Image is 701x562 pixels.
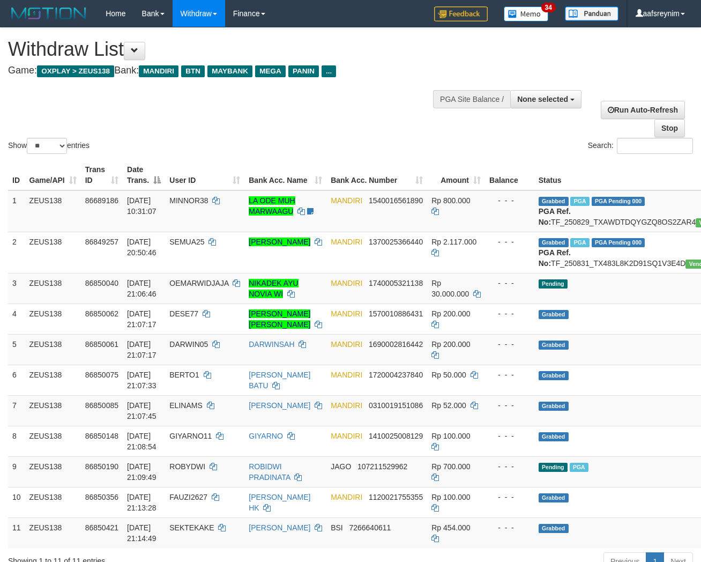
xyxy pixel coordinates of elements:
td: ZEUS138 [25,232,81,273]
span: DESE77 [169,309,198,318]
div: PGA Site Balance / [433,90,510,108]
span: MANDIRI [331,340,362,349]
span: Marked by aafkaynarin [570,197,589,206]
th: Game/API: activate to sort column ascending [25,160,81,190]
span: GIYARNO11 [169,432,212,440]
span: ... [322,65,336,77]
a: [PERSON_NAME] [249,238,310,246]
span: OEMARWIDJAJA [169,279,228,287]
td: ZEUS138 [25,365,81,395]
span: Marked by aafsolysreylen [570,463,588,472]
span: Grabbed [539,197,569,206]
span: MINNOR38 [169,196,208,205]
td: ZEUS138 [25,426,81,456]
span: MANDIRI [331,309,362,318]
span: Rp 100.000 [431,432,470,440]
a: DARWINSAH [249,340,294,349]
div: - - - [489,195,530,206]
div: - - - [489,278,530,289]
span: Copy 1370025366440 to clipboard [369,238,423,246]
h4: Game: Bank: [8,65,457,76]
span: BSI [331,523,343,532]
th: Bank Acc. Name: activate to sort column ascending [244,160,326,190]
b: PGA Ref. No: [539,248,571,268]
a: LA ODE MUH MARWAAGU [249,196,295,216]
td: ZEUS138 [25,487,81,517]
span: MANDIRI [139,65,178,77]
span: [DATE] 21:07:17 [127,340,156,359]
span: Grabbed [539,493,569,502]
span: 86850040 [85,279,118,287]
div: - - - [489,461,530,472]
td: 2 [8,232,25,273]
span: Copy 107211529962 to clipboard [357,462,407,471]
span: Grabbed [539,238,569,247]
span: 86850190 [85,462,118,471]
td: 10 [8,487,25,517]
th: ID [8,160,25,190]
span: ROBYDWI [169,462,205,471]
span: Copy 1120021755355 to clipboard [369,493,423,501]
span: MANDIRI [331,401,362,410]
span: 34 [541,3,556,12]
span: [DATE] 21:06:46 [127,279,156,298]
a: [PERSON_NAME] [249,401,310,410]
span: 86850085 [85,401,118,410]
th: Balance [485,160,534,190]
td: 3 [8,273,25,304]
span: [DATE] 21:07:17 [127,309,156,329]
span: PGA Pending [592,238,645,247]
td: ZEUS138 [25,273,81,304]
span: PGA Pending [592,197,645,206]
span: 86850421 [85,523,118,532]
a: Stop [654,119,685,137]
span: 86850075 [85,371,118,379]
td: ZEUS138 [25,190,81,232]
span: MANDIRI [331,279,362,287]
img: Feedback.jpg [434,6,488,21]
th: Date Trans.: activate to sort column descending [123,160,165,190]
td: ZEUS138 [25,517,81,548]
td: 11 [8,517,25,548]
span: Rp 800.000 [431,196,470,205]
span: SEMUA25 [169,238,204,246]
a: [PERSON_NAME] HK [249,493,310,512]
span: Copy 0310019151086 to clipboard [369,401,423,410]
input: Search: [617,138,693,154]
span: DARWIN05 [169,340,208,349]
span: Grabbed [539,371,569,380]
td: ZEUS138 [25,456,81,487]
a: NIKADEK AYU NOVIA WI [249,279,298,298]
span: BERTO1 [169,371,199,379]
b: PGA Ref. No: [539,207,571,226]
span: MANDIRI [331,196,362,205]
td: 7 [8,395,25,426]
th: Amount: activate to sort column ascending [427,160,485,190]
div: - - - [489,339,530,350]
span: MANDIRI [331,432,362,440]
th: User ID: activate to sort column ascending [165,160,244,190]
span: Rp 100.000 [431,493,470,501]
td: ZEUS138 [25,334,81,365]
span: Copy 1740005321138 to clipboard [369,279,423,287]
span: 86849257 [85,238,118,246]
a: [PERSON_NAME] BATU [249,371,310,390]
td: 8 [8,426,25,456]
select: Showentries [27,138,67,154]
img: panduan.png [565,6,618,21]
span: Grabbed [539,310,569,319]
span: [DATE] 21:09:49 [127,462,156,482]
td: 1 [8,190,25,232]
a: GIYARNO [249,432,283,440]
div: - - - [489,431,530,441]
span: Rp 200.000 [431,309,470,318]
div: - - - [489,369,530,380]
label: Search: [588,138,693,154]
span: 86850356 [85,493,118,501]
span: Grabbed [539,432,569,441]
td: 9 [8,456,25,487]
span: Grabbed [539,341,569,350]
span: MANDIRI [331,371,362,379]
span: MAYBANK [207,65,252,77]
span: [DATE] 21:08:54 [127,432,156,451]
